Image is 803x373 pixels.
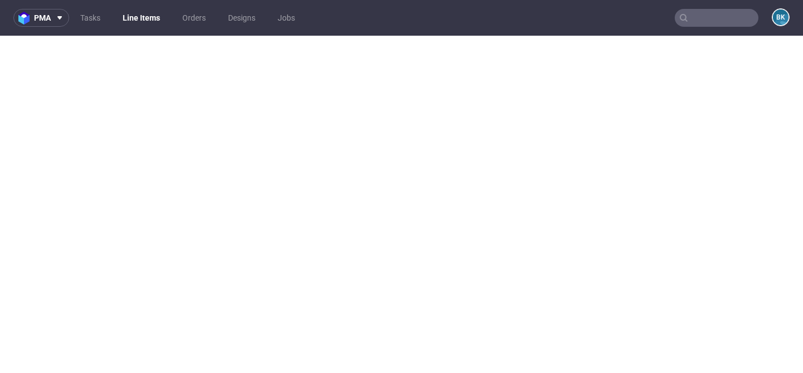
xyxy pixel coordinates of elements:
a: Tasks [74,9,107,27]
a: Designs [221,9,262,27]
img: logo [18,12,34,25]
span: pma [34,14,51,22]
a: Jobs [271,9,302,27]
a: Orders [176,9,212,27]
button: pma [13,9,69,27]
a: Line Items [116,9,167,27]
figcaption: BK [773,9,789,25]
